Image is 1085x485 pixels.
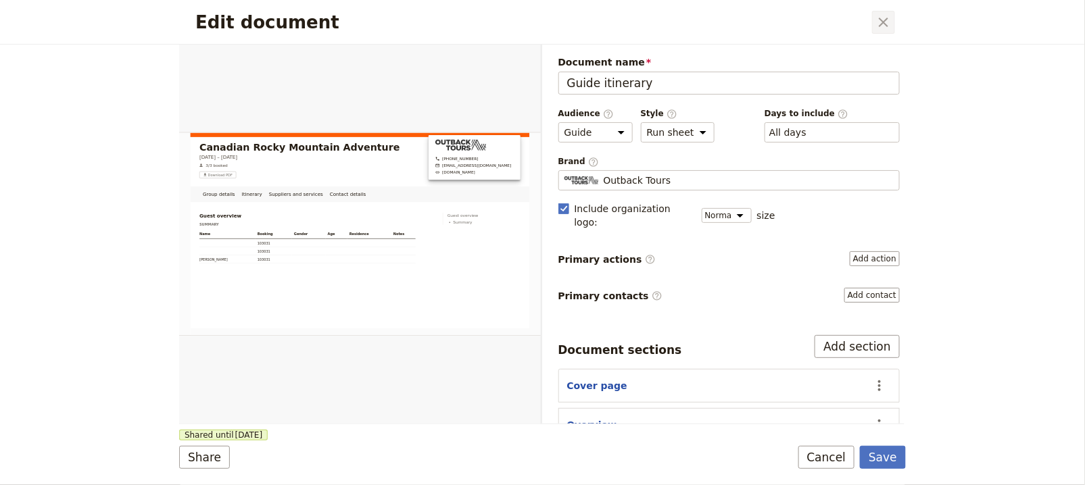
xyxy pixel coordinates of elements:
h3: Summary [49,215,566,226]
span: 103031 [187,279,264,290]
span: ​ [667,109,677,118]
span: Shared until [179,430,268,440]
button: Overview [567,418,617,432]
span: Primary actions [558,253,656,266]
th: Gender [270,231,350,253]
span: [PHONE_NUMBER] [629,55,716,69]
span: [DOMAIN_NAME] [629,88,708,101]
span: Download PDF [69,95,128,106]
button: Share [179,446,230,469]
span: Primary contacts [558,289,662,303]
button: Primary actions​ [850,251,900,266]
span: Outback Tours [604,174,671,187]
span: [DATE] [235,430,263,440]
th: Age [350,231,402,253]
span: 103031 [187,259,264,270]
span: 103031 [187,299,264,309]
img: Profile [564,176,598,184]
select: Audience​ [558,122,633,143]
button: Add section [815,335,900,358]
span: Audience [558,108,633,120]
button: Actions [868,413,891,436]
span: ​ [588,157,599,166]
span: ​ [652,290,662,301]
img: Outback Tours logo [613,16,734,43]
span: ​ [645,254,656,265]
a: Group details [49,128,142,166]
th: Residence [402,231,508,253]
span: ​ [838,109,848,118]
a: Suppliers and services [207,128,352,166]
span: [EMAIL_ADDRESS][DOMAIN_NAME] [629,72,795,85]
th: Notes [507,231,566,253]
span: Include organization logo : [575,202,694,229]
h2: Guest overview [49,190,566,207]
a: Itinerary [142,128,207,166]
h2: Edit document [195,12,869,32]
button: Cover page [567,379,627,392]
button: Close dialog [872,11,895,34]
button: Guest overview [631,190,716,205]
a: Contact details [352,128,455,166]
a: outbacktours.com [613,88,795,101]
span: Style [641,108,715,120]
span: 3/3 booked [64,71,116,84]
span: ​ [603,109,614,118]
span: Document name [558,55,900,69]
span: Days to include [765,108,900,120]
span: Brand [558,156,900,168]
a: +61231 123 123 [613,55,795,69]
a: testinbox+sales@fieldbook.com [613,72,795,85]
button: Cancel [798,446,855,469]
button: ​Download PDF [49,93,137,109]
button: Actions [868,374,891,397]
span: [PERSON_NAME] [49,299,176,309]
th: Name [49,231,182,253]
select: Style​ [641,122,715,143]
select: size [702,208,752,223]
span: [DATE] – [DATE] [49,51,139,67]
button: Summary [631,205,702,220]
button: Days to include​Clear input [769,126,806,139]
span: size [757,209,775,222]
input: Document name [558,72,900,95]
div: Document sections [558,342,682,358]
button: Save [860,446,906,469]
button: Primary contacts​ [844,288,900,303]
th: Booking [182,231,270,253]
